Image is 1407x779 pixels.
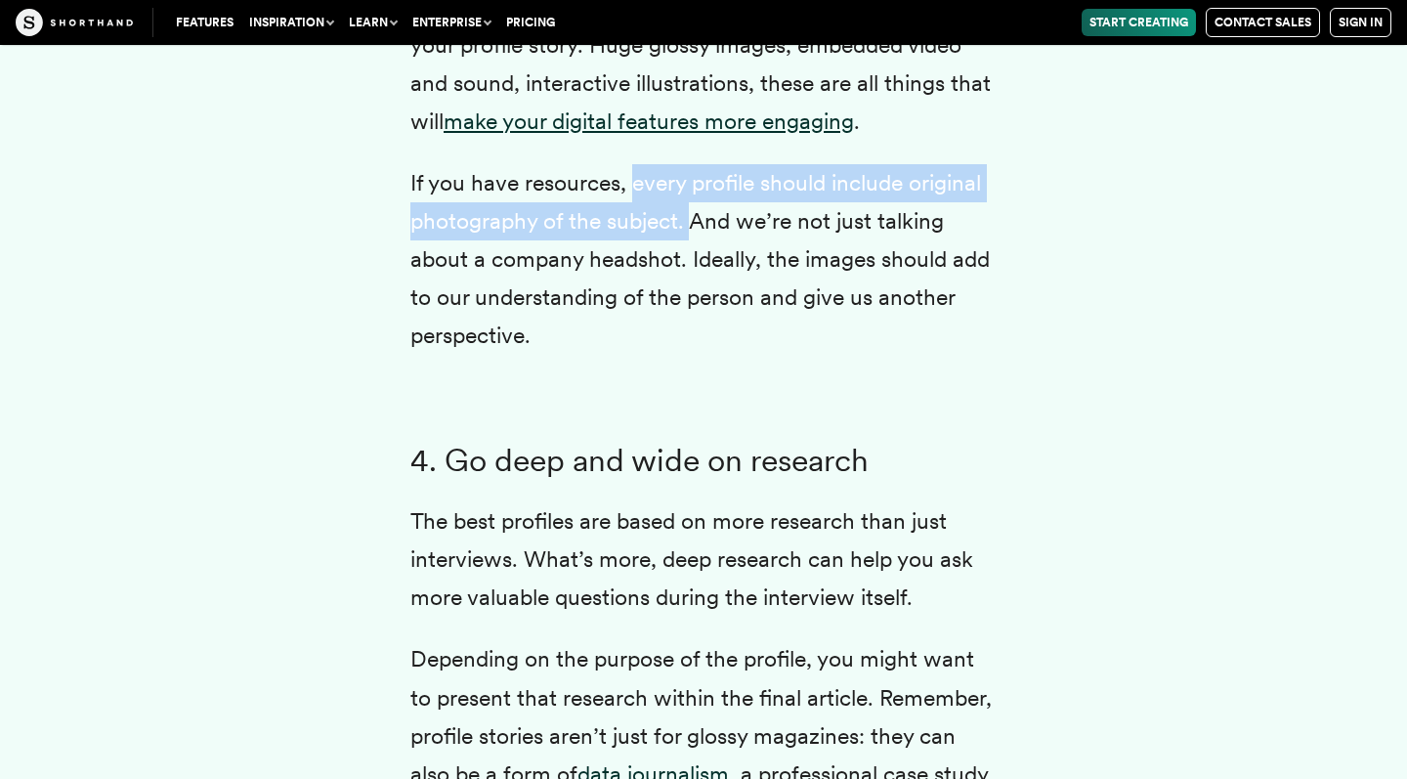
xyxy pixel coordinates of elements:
[444,108,854,135] a: make your digital features more engaging
[16,9,133,36] img: The Craft
[168,9,241,36] a: Features
[410,164,997,355] p: If you have resources, every profile should include original photography of the subject. And we’r...
[498,9,563,36] a: Pricing
[405,9,498,36] button: Enterprise
[1082,9,1196,36] a: Start Creating
[241,9,341,36] button: Inspiration
[341,9,405,36] button: Learn
[410,442,997,480] h3: 4. Go deep and wide on research
[1330,8,1391,37] a: Sign in
[410,502,997,617] p: The best profiles are based on more research than just interviews. What’s more, deep research can...
[1206,8,1320,37] a: Contact Sales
